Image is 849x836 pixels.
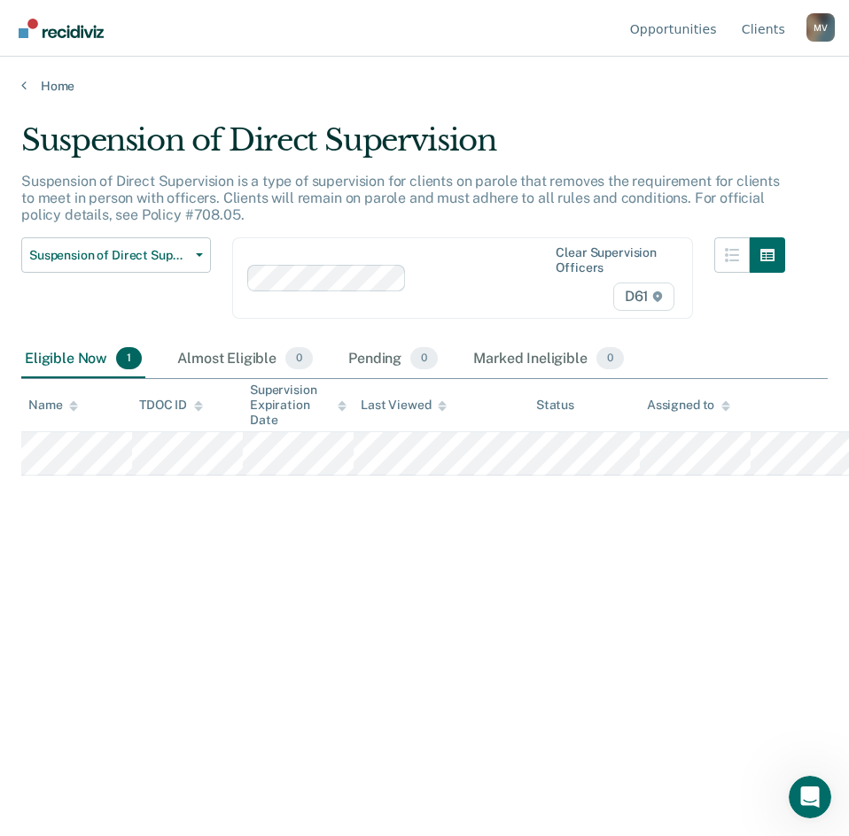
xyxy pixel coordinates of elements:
div: Clear supervision officers [556,245,671,275]
button: Suspension of Direct Supervision [21,237,211,273]
div: Eligible Now1 [21,340,145,379]
button: Gif picker [84,580,98,594]
div: Marcus says… [14,299,340,478]
b: [PERSON_NAME] [76,484,175,496]
textarea: Message… [15,543,339,573]
h1: Operator [86,9,149,22]
button: Profile dropdown button [806,13,835,42]
img: Profile image for Operator [51,10,79,38]
div: Kim says… [14,478,340,519]
button: Start recording [113,580,127,594]
span: 0 [596,347,624,370]
a: Home [21,78,828,94]
iframe: Intercom live chat [789,776,831,818]
b: [PERSON_NAME][EMAIL_ADDRESS][PERSON_NAME][DOMAIN_NAME] [28,33,269,81]
img: Profile image for Kim [53,481,71,499]
span: Suspension of Direct Supervision [29,248,189,263]
div: Thank you, [PERSON_NAME]! [28,530,209,547]
span: 0 [410,347,438,370]
span: 1 [116,347,142,370]
div: Thank you, [PERSON_NAME]! [14,519,223,558]
div: Assigned to [647,398,730,413]
div: Marcus says… [14,152,340,299]
div: Close [311,7,343,39]
div: Our usual reply time 🕒 [28,93,277,128]
span: D61 [613,283,674,311]
div: Name [28,398,78,413]
b: A day [43,111,82,125]
button: go back [12,7,45,41]
div: joined the conversation [76,482,302,498]
div: Pending0 [345,340,441,379]
button: Upload attachment [27,580,42,594]
div: Supervision Expiration Date [250,383,347,427]
span: 0 [285,347,313,370]
img: Recidiviz [19,19,104,38]
div: Marked Ineligible0 [470,340,627,379]
div: TDOC ID [139,398,203,413]
div: Almost Eligible0 [174,340,316,379]
button: Send a message… [304,573,332,601]
div: Suspension of Direct Supervision [21,122,785,173]
button: Emoji picker [56,580,70,594]
p: Suspension of Direct Supervision is a type of supervision for clients on parole that removes the ... [21,173,780,223]
p: The team can also help [86,22,221,40]
button: Home [277,7,311,41]
div: Last Viewed [361,398,447,413]
div: M V [806,13,835,42]
div: Status [536,398,574,413]
div: Kim says… [14,519,340,597]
